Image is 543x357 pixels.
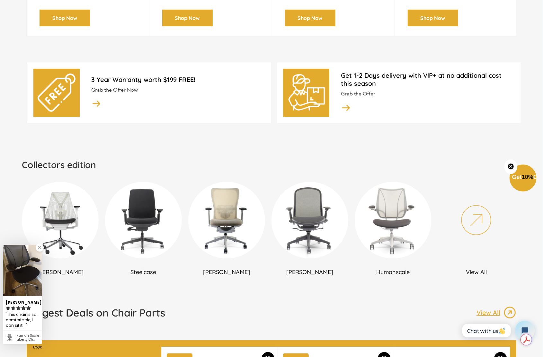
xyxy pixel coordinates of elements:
p: Grab the Offer Now [91,87,265,94]
img: DSC_6648_360x_b06c3dee-c9de-4039-a109-abe52bcda104_300x300.webp [271,182,348,259]
h2: [PERSON_NAME] [271,268,348,276]
a: View All [476,306,516,319]
button: Close teaser [504,159,517,174]
img: DSC_6036-min_360x_bcd95d38-0996-4c89-acee-1464bee9fefc_300x300.webp [355,182,432,259]
span: Get Off [512,174,542,180]
img: image_13.png [503,306,516,319]
svg: rating icon full [26,306,31,310]
h2: [PERSON_NAME] [22,268,99,276]
h2: View All [438,268,515,276]
img: New_Project_1_a3282e8e-9a3b-4ba3-9537-0120933242cf_300x300.png [22,182,99,259]
a: Shop Now [40,10,90,27]
img: delivery-man.png [287,74,325,112]
span: 10% [522,174,533,180]
img: New_Project_2_6ea3accc-6ca5-46b8-b704-7bcc153a80af_300x300.png [438,182,515,259]
h2: [PERSON_NAME] [188,268,265,276]
a: Shop Now [162,10,213,27]
svg: rating icon full [21,306,26,310]
svg: rating icon full [11,306,15,310]
svg: rating icon full [16,306,21,310]
div: This chair is so comfortable, I can sit it in for hours without hurting.... [6,311,39,329]
div: Human Scale Liberty Chair (Renewed) - Black [16,334,39,342]
svg: rating icon full [6,306,10,310]
img: image_14.png [91,98,102,109]
h2: Humanscale [355,268,432,276]
h1: Biggest Deals on Chair Parts [27,306,165,319]
a: [PERSON_NAME] [271,180,348,276]
a: [PERSON_NAME] [188,180,265,276]
a: Steelcase [105,180,182,276]
img: DSC_0009_360x_0c74c2c9-ada6-4bf5-a92a-d09ed509ee4d_300x300.webp [188,182,265,259]
a: Shop Now [408,10,458,27]
iframe: Tidio Chat [455,316,540,346]
h2: Collectors edition [22,159,521,170]
img: DSC_0302_360x_6e80a80c-f46d-4795-927b-5d2184506fe0_300x300.webp [105,182,182,259]
p: View All [476,308,503,317]
a: View All [438,180,515,276]
a: Biggest Deals on Chair Parts [27,306,165,324]
h2: Steelcase [105,268,182,276]
h2: Get 1-2 Days delivery with VIP+ at no additional cost this season [341,71,514,87]
h2: 3 Year Warranty worth $199 FREE! [91,76,265,84]
div: [PERSON_NAME] [6,297,39,305]
img: image_14.png [341,102,351,113]
img: Marianne R. review of Human Scale Liberty Chair (Renewed) - Black [3,245,42,296]
a: [PERSON_NAME] [22,180,99,276]
div: Get10%OffClose teaser [510,165,537,192]
a: Shop Now [285,10,335,27]
p: Grab the Offer [341,91,514,97]
img: free.png [38,74,76,112]
a: Humanscale [355,180,432,276]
